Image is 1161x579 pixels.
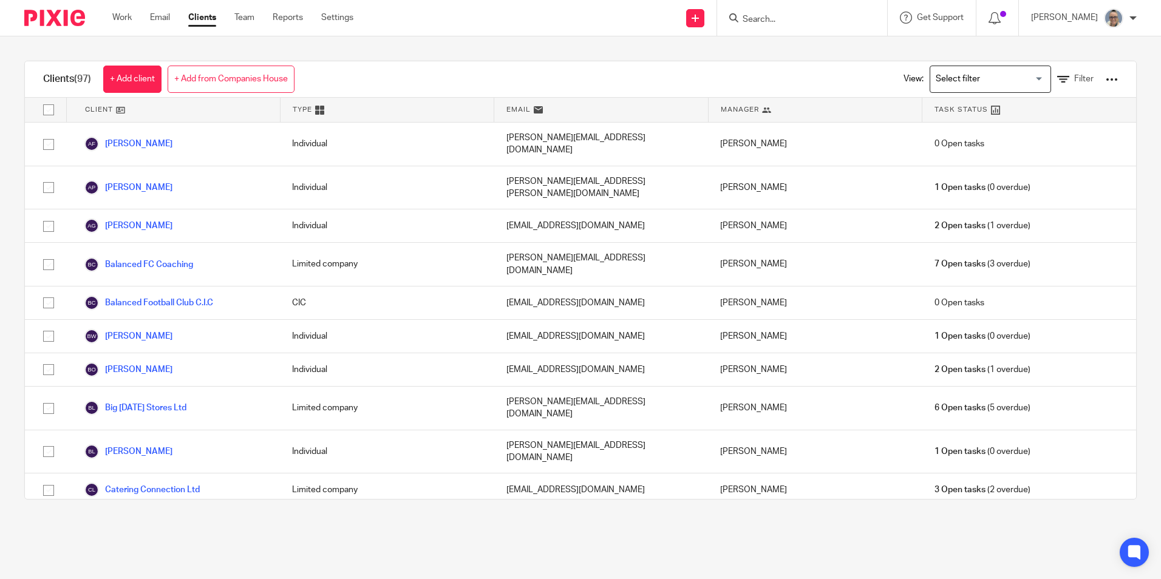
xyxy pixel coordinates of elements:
[935,402,986,414] span: 6 Open tasks
[280,166,494,209] div: Individual
[280,286,494,319] div: CIC
[935,220,1030,232] span: (1 overdue)
[84,180,99,195] img: svg%3E
[935,364,986,376] span: 2 Open tasks
[935,330,986,342] span: 1 Open tasks
[708,286,922,319] div: [PERSON_NAME]
[280,387,494,430] div: Limited company
[935,484,1030,496] span: (2 overdue)
[494,320,708,353] div: [EMAIL_ADDRESS][DOMAIN_NAME]
[494,123,708,166] div: [PERSON_NAME][EMAIL_ADDRESS][DOMAIN_NAME]
[37,98,60,121] input: Select all
[494,353,708,386] div: [EMAIL_ADDRESS][DOMAIN_NAME]
[708,320,922,353] div: [PERSON_NAME]
[935,484,986,496] span: 3 Open tasks
[708,209,922,242] div: [PERSON_NAME]
[84,362,172,377] a: [PERSON_NAME]
[506,104,531,115] span: Email
[43,73,91,86] h1: Clients
[84,218,172,233] a: [PERSON_NAME]
[84,444,172,459] a: [PERSON_NAME]
[935,445,986,458] span: 1 Open tasks
[84,329,99,344] img: svg%3E
[280,353,494,386] div: Individual
[917,13,964,22] span: Get Support
[293,104,312,115] span: Type
[935,258,1030,270] span: (3 overdue)
[280,320,494,353] div: Individual
[85,104,113,115] span: Client
[494,286,708,319] div: [EMAIL_ADDRESS][DOMAIN_NAME]
[708,166,922,209] div: [PERSON_NAME]
[168,66,295,93] a: + Add from Companies House
[84,401,99,415] img: svg%3E
[280,473,494,506] div: Limited company
[112,12,132,24] a: Work
[935,445,1030,458] span: (0 overdue)
[741,15,851,25] input: Search
[1104,8,1123,28] img: Website%20Headshot.png
[273,12,303,24] a: Reports
[84,180,172,195] a: [PERSON_NAME]
[1031,12,1098,24] p: [PERSON_NAME]
[931,69,1044,90] input: Search for option
[930,66,1051,93] div: Search for option
[1074,75,1094,83] span: Filter
[935,181,1030,194] span: (0 overdue)
[494,387,708,430] div: [PERSON_NAME][EMAIL_ADDRESS][DOMAIN_NAME]
[935,402,1030,414] span: (5 overdue)
[84,218,99,233] img: svg%3E
[84,257,99,272] img: svg%3E
[721,104,759,115] span: Manager
[494,430,708,473] div: [PERSON_NAME][EMAIL_ADDRESS][DOMAIN_NAME]
[103,66,162,93] a: + Add client
[280,430,494,473] div: Individual
[935,220,986,232] span: 2 Open tasks
[234,12,254,24] a: Team
[935,181,986,194] span: 1 Open tasks
[84,296,99,310] img: svg%3E
[935,138,984,150] span: 0 Open tasks
[84,401,186,415] a: Big [DATE] Stores Ltd
[84,482,99,497] img: svg%3E
[84,137,99,151] img: svg%3E
[708,387,922,430] div: [PERSON_NAME]
[84,137,172,151] a: [PERSON_NAME]
[708,353,922,386] div: [PERSON_NAME]
[24,10,85,26] img: Pixie
[280,243,494,286] div: Limited company
[494,166,708,209] div: [PERSON_NAME][EMAIL_ADDRESS][PERSON_NAME][DOMAIN_NAME]
[84,329,172,344] a: [PERSON_NAME]
[885,61,1118,97] div: View:
[708,243,922,286] div: [PERSON_NAME]
[494,243,708,286] div: [PERSON_NAME][EMAIL_ADDRESS][DOMAIN_NAME]
[708,123,922,166] div: [PERSON_NAME]
[494,209,708,242] div: [EMAIL_ADDRESS][DOMAIN_NAME]
[935,104,988,115] span: Task Status
[84,444,99,459] img: svg%3E
[321,12,353,24] a: Settings
[188,12,216,24] a: Clients
[935,297,984,309] span: 0 Open tasks
[84,257,193,272] a: Balanced FC Coaching
[84,296,213,310] a: Balanced Football Club C.I.C
[935,258,986,270] span: 7 Open tasks
[280,123,494,166] div: Individual
[280,209,494,242] div: Individual
[708,473,922,506] div: [PERSON_NAME]
[150,12,170,24] a: Email
[84,362,99,377] img: svg%3E
[494,473,708,506] div: [EMAIL_ADDRESS][DOMAIN_NAME]
[935,364,1030,376] span: (1 overdue)
[74,74,91,84] span: (97)
[84,482,200,497] a: Catering Connection Ltd
[708,430,922,473] div: [PERSON_NAME]
[935,330,1030,342] span: (0 overdue)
